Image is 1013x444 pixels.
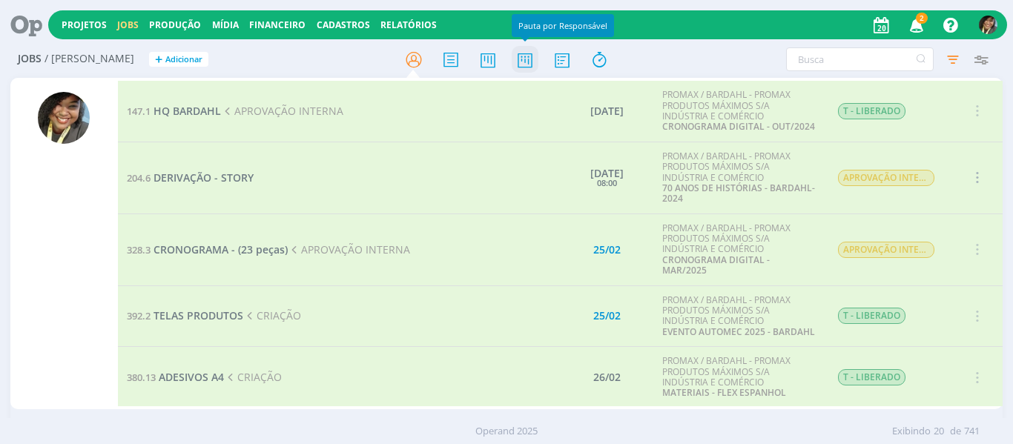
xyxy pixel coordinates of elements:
[662,254,770,276] a: CRONOGRAMA DIGITAL - MAR/2025
[127,104,221,118] a: 147.1HQ BARDAHL
[149,19,201,31] a: Produção
[127,308,243,322] a: 392.2TELAS PRODUTOS
[978,12,998,38] button: S
[18,53,42,65] span: Jobs
[662,386,786,399] a: MATERIAIS - FLEX ESPANHOL
[127,371,156,384] span: 380.13
[154,308,243,322] span: TELAS PRODUTOS
[44,53,134,65] span: / [PERSON_NAME]
[127,105,151,118] span: 147.1
[934,424,944,439] span: 20
[38,92,90,144] img: S
[593,372,621,382] div: 26/02
[838,369,905,385] span: T - LIBERADO
[950,424,961,439] span: de
[900,12,931,39] button: 2
[113,19,143,31] button: Jobs
[662,295,815,338] div: PROMAX / BARDAHL - PROMAX PRODUTOS MÁXIMOS S/A INDÚSTRIA E COMÉRCIO
[317,19,370,31] span: Cadastros
[838,308,905,324] span: T - LIBERADO
[154,170,254,185] span: DERIVAÇÃO - STORY
[312,19,374,31] button: Cadastros
[154,104,221,118] span: HQ BARDAHL
[127,242,288,256] a: 328.3CRONOGRAMA - (23 peças)
[838,103,905,119] span: T - LIBERADO
[245,19,310,31] button: Financeiro
[149,52,208,67] button: +Adicionar
[159,370,224,384] span: ADESIVOS A4
[127,243,151,256] span: 328.3
[590,106,624,116] div: [DATE]
[838,242,934,258] span: APROVAÇÃO INTERNA
[127,309,151,322] span: 392.2
[127,170,254,185] a: 204.6DERIVAÇÃO - STORY
[57,19,111,31] button: Projetos
[127,171,151,185] span: 204.6
[145,19,205,31] button: Produção
[593,311,621,321] div: 25/02
[249,19,306,31] a: Financeiro
[62,19,107,31] a: Projetos
[786,47,934,71] input: Busca
[662,223,815,276] div: PROMAX / BARDAHL - PROMAX PRODUTOS MÁXIMOS S/A INDÚSTRIA E COMÉRCIO
[838,170,934,186] span: APROVAÇÃO INTERNA
[662,182,815,205] a: 70 ANOS DE HISTÓRIAS - BARDAHL- 2024
[512,14,614,37] div: Pauta por Responsável
[597,179,617,187] div: 08:00
[593,245,621,255] div: 25/02
[243,308,301,322] span: CRIAÇÃO
[117,19,139,31] a: Jobs
[979,16,997,34] img: S
[221,104,343,118] span: APROVAÇÃO INTERNA
[662,90,815,133] div: PROMAX / BARDAHL - PROMAX PRODUTOS MÁXIMOS S/A INDÚSTRIA E COMÉRCIO
[662,151,815,205] div: PROMAX / BARDAHL - PROMAX PRODUTOS MÁXIMOS S/A INDÚSTRIA E COMÉRCIO
[212,19,239,31] a: Mídia
[208,19,243,31] button: Mídia
[165,55,202,64] span: Adicionar
[224,370,282,384] span: CRIAÇÃO
[288,242,410,256] span: APROVAÇÃO INTERNA
[590,168,624,179] div: [DATE]
[892,424,931,439] span: Exibindo
[154,242,288,256] span: CRONOGRAMA - (23 peças)
[127,370,224,384] a: 380.13ADESIVOS A4
[662,356,815,399] div: PROMAX / BARDAHL - PROMAX PRODUTOS MÁXIMOS S/A INDÚSTRIA E COMÉRCIO
[662,325,815,338] a: EVENTO AUTOMEC 2025 - BARDAHL
[155,52,162,67] span: +
[662,120,815,133] a: CRONOGRAMA DIGITAL - OUT/2024
[916,13,928,24] span: 2
[964,424,980,439] span: 741
[376,19,441,31] button: Relatórios
[380,19,437,31] a: Relatórios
